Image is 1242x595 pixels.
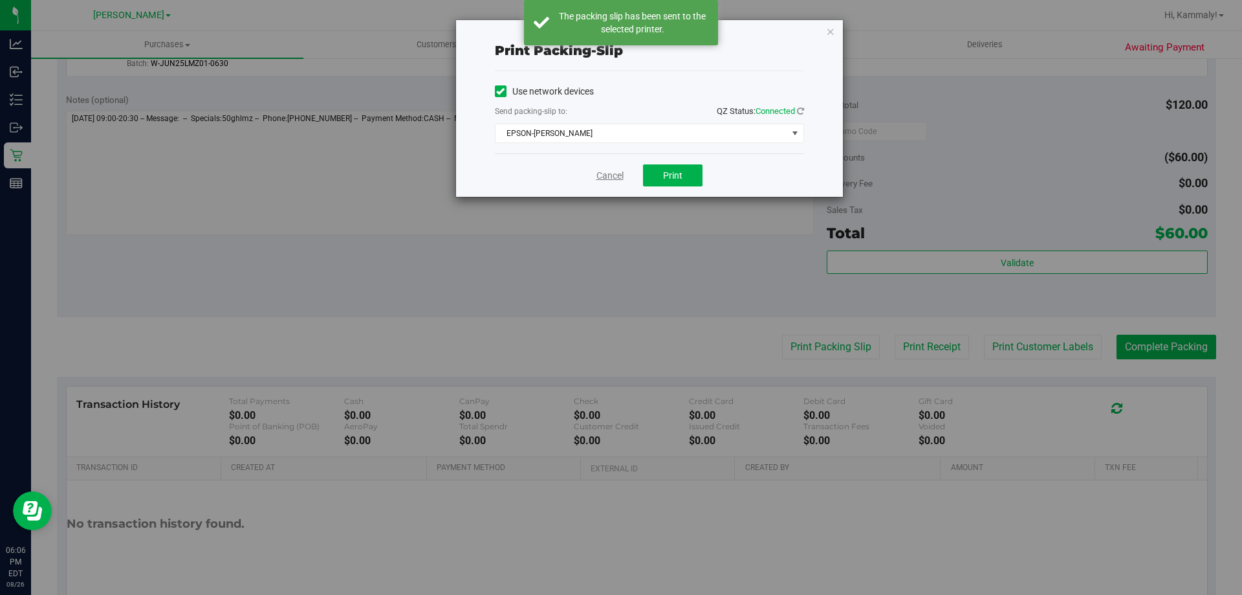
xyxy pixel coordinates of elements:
span: select [787,124,803,142]
label: Send packing-slip to: [495,106,567,117]
span: EPSON-[PERSON_NAME] [496,124,787,142]
span: Print packing-slip [495,43,623,58]
div: The packing slip has been sent to the selected printer. [556,10,708,36]
span: QZ Status: [717,106,804,116]
iframe: Resource center [13,491,52,530]
span: Connected [756,106,795,116]
span: Print [663,170,682,181]
button: Print [643,164,703,186]
label: Use network devices [495,85,594,98]
a: Cancel [596,169,624,183]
